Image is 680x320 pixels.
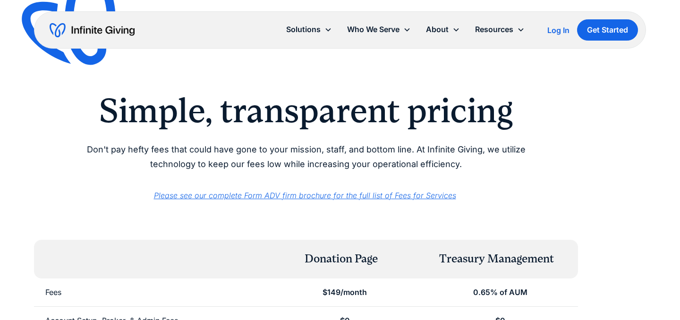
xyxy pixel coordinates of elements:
div: Who We Serve [340,19,418,40]
a: Please see our complete Form ADV firm brochure for the full list of Fees for Services [154,191,456,200]
div: Donation Page [305,251,378,267]
a: home [50,23,135,38]
div: Resources [475,23,513,36]
h2: Simple, transparent pricing [64,91,548,131]
div: Log In [547,26,569,34]
div: Fees [45,286,61,299]
div: Who We Serve [347,23,399,36]
div: Solutions [286,23,321,36]
p: Don't pay hefty fees that could have gone to your mission, staff, and bottom line. At Infinite Gi... [64,143,548,171]
div: 0.65% of AUM [473,286,527,299]
div: About [418,19,467,40]
div: Solutions [279,19,340,40]
div: Treasury Management [439,251,554,267]
div: About [426,23,449,36]
div: Resources [467,19,532,40]
a: Get Started [577,19,638,41]
a: Log In [547,25,569,36]
div: $149/month [323,286,367,299]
